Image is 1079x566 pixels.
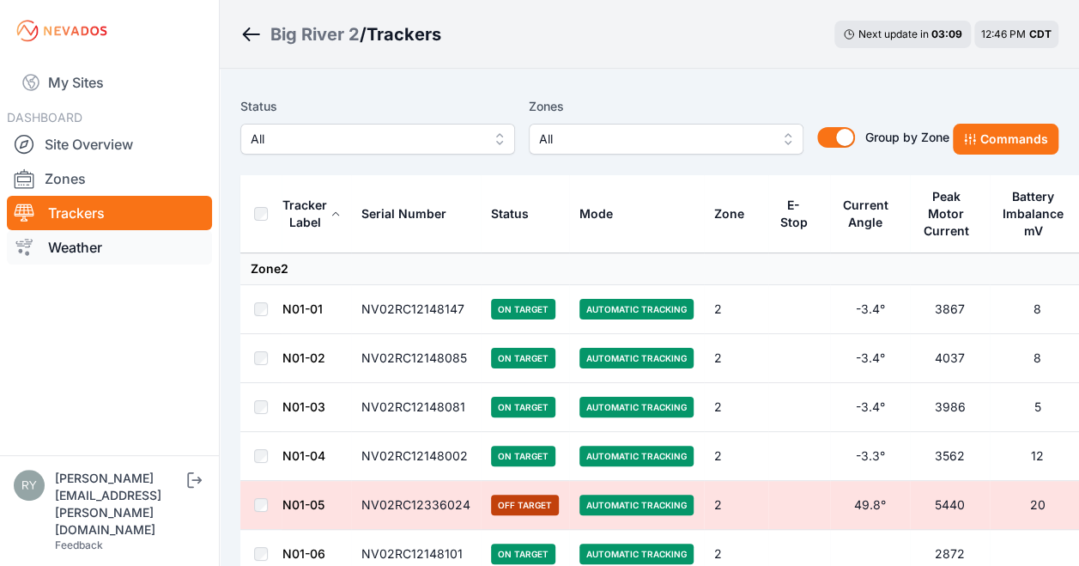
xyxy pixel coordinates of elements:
span: / [360,22,367,46]
div: Status [491,205,529,222]
td: 3867 [910,285,990,334]
td: 2 [704,334,768,383]
button: Zone [714,193,758,234]
a: N01-02 [282,350,325,365]
td: NV02RC12148002 [351,432,481,481]
a: Big River 2 [270,22,360,46]
button: Status [491,193,543,234]
div: Mode [579,205,613,222]
td: 49.8° [830,481,910,530]
div: Serial Number [361,205,446,222]
button: All [529,124,803,155]
img: ryan.sauls@solvenergy.com [14,470,45,501]
span: DASHBOARD [7,110,82,125]
button: Mode [579,193,627,234]
span: On Target [491,299,555,320]
td: NV02RC12148147 [351,285,481,334]
td: -3.4° [830,383,910,432]
span: Automatic Tracking [579,446,694,466]
button: Current Angle [840,185,900,243]
a: Site Overview [7,127,212,161]
span: Group by Zone [865,130,949,144]
div: Current Angle [840,197,890,231]
a: N01-06 [282,546,325,561]
td: 5440 [910,481,990,530]
td: 4037 [910,334,990,383]
span: On Target [491,544,555,564]
a: Zones [7,161,212,196]
button: Peak Motor Current [920,176,979,252]
span: All [251,129,481,149]
td: 2 [704,481,768,530]
div: Battery Imbalance mV [1000,188,1066,240]
div: Zone [714,205,744,222]
span: CDT [1029,27,1052,40]
span: 12:46 PM [981,27,1026,40]
td: -3.4° [830,285,910,334]
a: N01-01 [282,301,323,316]
td: 3986 [910,383,990,432]
div: [PERSON_NAME][EMAIL_ADDRESS][PERSON_NAME][DOMAIN_NAME] [55,470,184,539]
button: Serial Number [361,193,460,234]
span: Automatic Tracking [579,299,694,320]
div: Tracker Label [282,197,327,231]
td: NV02RC12148085 [351,334,481,383]
a: My Sites [7,62,212,103]
div: 03 : 09 [931,27,962,41]
div: E-Stop [779,197,809,231]
span: On Target [491,446,555,466]
img: Nevados [14,17,110,45]
nav: Breadcrumb [240,12,441,57]
td: 3562 [910,432,990,481]
span: On Target [491,397,555,417]
a: Trackers [7,196,212,230]
a: N01-05 [282,497,324,512]
button: All [240,124,515,155]
button: E-Stop [779,185,820,243]
span: Automatic Tracking [579,348,694,368]
button: Tracker Label [282,185,341,243]
span: All [539,129,769,149]
h3: Trackers [367,22,441,46]
a: Weather [7,230,212,265]
button: Commands [953,124,1058,155]
label: Status [240,96,515,117]
td: -3.4° [830,334,910,383]
div: Peak Motor Current [920,188,972,240]
button: Battery Imbalance mV [1000,176,1075,252]
span: Automatic Tracking [579,544,694,564]
td: 2 [704,432,768,481]
label: Zones [529,96,803,117]
span: Next update in [858,27,929,40]
span: Off Target [491,495,559,515]
td: 2 [704,383,768,432]
td: NV02RC12148081 [351,383,481,432]
a: N01-03 [282,399,325,414]
span: Automatic Tracking [579,397,694,417]
span: Automatic Tracking [579,495,694,515]
a: N01-04 [282,448,325,463]
td: -3.3° [830,432,910,481]
span: On Target [491,348,555,368]
td: 2 [704,285,768,334]
td: NV02RC12336024 [351,481,481,530]
a: Feedback [55,539,103,551]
